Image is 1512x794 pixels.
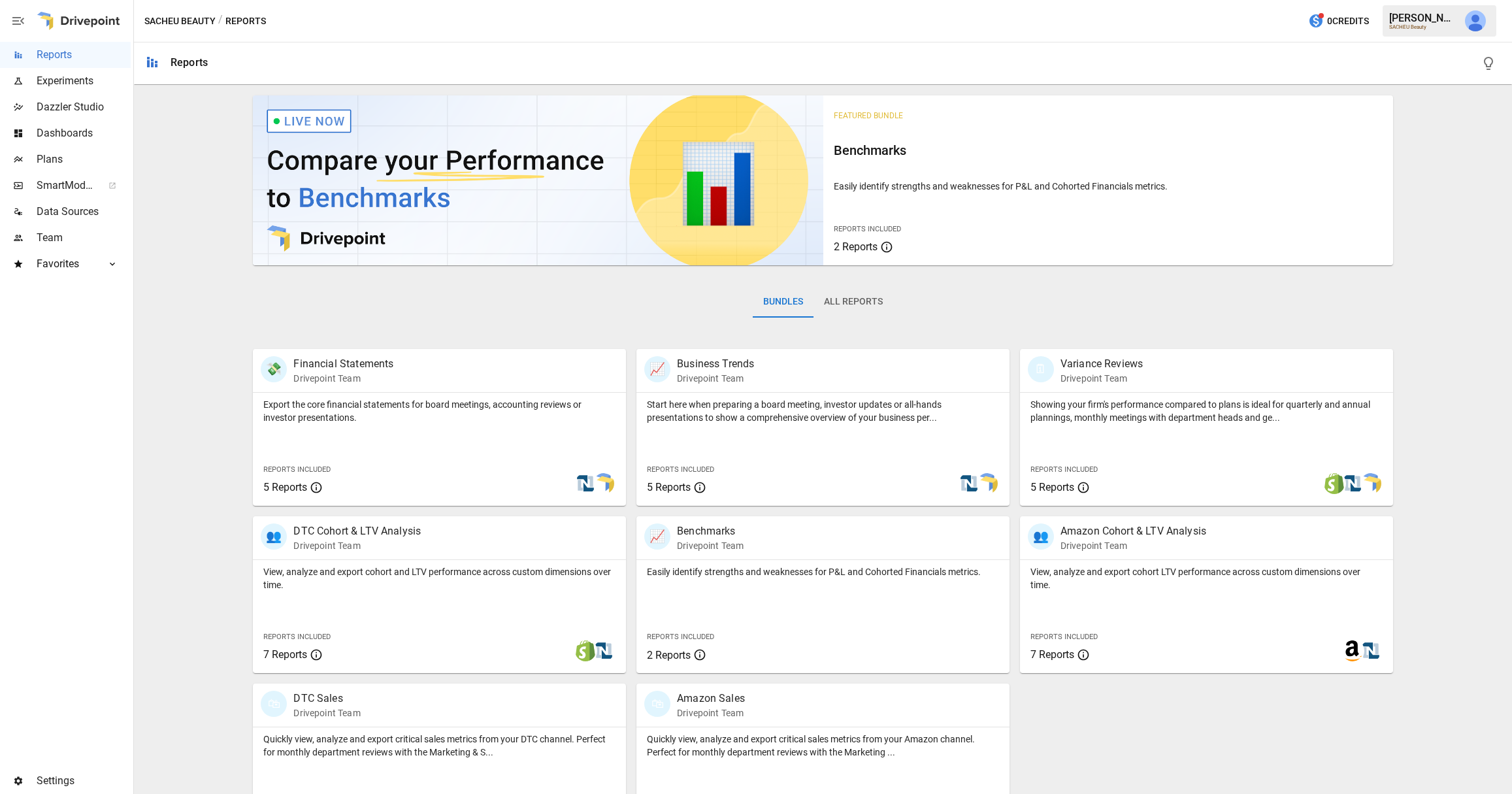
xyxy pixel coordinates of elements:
span: Reports Included [834,225,901,233]
img: netsuite [575,473,596,494]
button: Derek Yimoyines [1457,3,1494,39]
img: smart model [977,473,998,494]
span: 5 Reports [263,481,307,493]
div: [PERSON_NAME] [1389,12,1457,24]
span: 2 Reports [647,649,691,661]
p: Start here when preparing a board meeting, investor updates or all-hands presentations to show a ... [647,398,999,424]
img: netsuite [1360,640,1381,661]
img: netsuite [959,473,979,494]
p: Easily identify strengths and weaknesses for P&L and Cohorted Financials metrics. [834,180,1383,193]
p: View, analyze and export cohort and LTV performance across custom dimensions over time. [263,565,616,591]
p: DTC Sales [293,691,360,706]
span: Reports Included [1030,633,1098,641]
span: ™ [93,176,103,192]
p: Drivepoint Team [1060,539,1206,552]
div: 🗓 [1028,356,1054,382]
div: 📈 [644,523,670,550]
span: Dazzler Studio [37,99,131,115]
p: Quickly view, analyze and export critical sales metrics from your DTC channel. Perfect for monthl... [263,733,616,759]
p: Business Trends [677,356,754,372]
span: 5 Reports [647,481,691,493]
button: All Reports [814,286,893,318]
span: 5 Reports [1030,481,1074,493]
img: netsuite [593,640,614,661]
span: 0 Credits [1327,13,1369,29]
div: 👥 [1028,523,1054,550]
span: Settings [37,773,131,789]
span: Featured Bundle [834,111,903,120]
p: View, analyze and export cohort LTV performance across custom dimensions over time. [1030,565,1383,591]
span: Experiments [37,73,131,89]
span: Dashboards [37,125,131,141]
p: Drivepoint Team [677,706,745,720]
span: Reports Included [647,633,714,641]
p: Amazon Cohort & LTV Analysis [1060,523,1206,539]
span: Reports [37,47,131,63]
span: Plans [37,152,131,167]
span: Team [37,230,131,246]
div: 🛍 [644,691,670,717]
span: 7 Reports [263,648,307,661]
p: Benchmarks [677,523,744,539]
p: Drivepoint Team [677,539,744,552]
p: Easily identify strengths and weaknesses for P&L and Cohorted Financials metrics. [647,565,999,578]
img: video thumbnail [253,95,823,265]
p: Export the core financial statements for board meetings, accounting reviews or investor presentat... [263,398,616,424]
img: Derek Yimoyines [1465,10,1486,31]
p: DTC Cohort & LTV Analysis [293,523,421,539]
p: Drivepoint Team [677,372,754,385]
button: Bundles [753,286,814,318]
p: Drivepoint Team [1060,372,1143,385]
div: / [218,13,223,29]
div: 📈 [644,356,670,382]
button: SACHEU Beauty [144,13,216,29]
span: 2 Reports [834,240,878,253]
span: 7 Reports [1030,648,1074,661]
span: SmartModel [37,178,94,193]
img: shopify [1324,473,1345,494]
span: Reports Included [263,465,331,474]
h6: Benchmarks [834,140,1383,161]
p: Drivepoint Team [293,372,393,385]
div: 💸 [261,356,287,382]
div: Reports [171,56,208,69]
div: SACHEU Beauty [1389,24,1457,30]
span: Favorites [37,256,94,272]
img: netsuite [1342,473,1363,494]
p: Showing your firm's performance compared to plans is ideal for quarterly and annual plannings, mo... [1030,398,1383,424]
p: Quickly view, analyze and export critical sales metrics from your Amazon channel. Perfect for mon... [647,733,999,759]
span: Reports Included [263,633,331,641]
img: smart model [1360,473,1381,494]
img: amazon [1342,640,1363,661]
span: Data Sources [37,204,131,220]
p: Drivepoint Team [293,706,360,720]
p: Financial Statements [293,356,393,372]
button: 0Credits [1303,9,1374,33]
img: smart model [593,473,614,494]
img: shopify [575,640,596,661]
p: Amazon Sales [677,691,745,706]
p: Drivepoint Team [293,539,421,552]
div: 🛍 [261,691,287,717]
p: Variance Reviews [1060,356,1143,372]
span: Reports Included [647,465,714,474]
div: 👥 [261,523,287,550]
span: Reports Included [1030,465,1098,474]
